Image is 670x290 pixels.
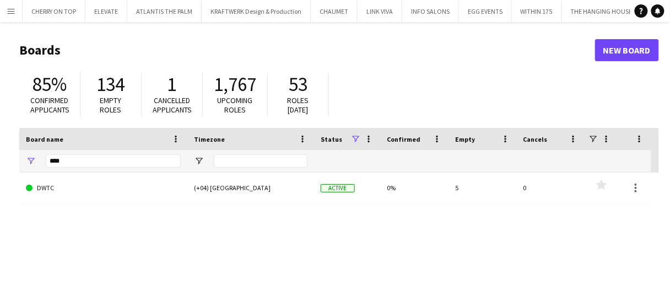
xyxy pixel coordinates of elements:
button: ATLANTIS THE PALM [127,1,202,22]
button: KRAFTWERK Design & Production [202,1,311,22]
button: Open Filter Menu [26,156,36,166]
span: 53 [289,72,307,96]
span: Cancels [523,135,548,143]
span: Board name [26,135,63,143]
span: Empty roles [100,95,122,115]
a: DWTC [26,173,181,203]
button: INFO SALONS [402,1,459,22]
span: Confirmed [387,135,420,143]
a: New Board [595,39,659,61]
button: LINK VIVA [358,1,402,22]
span: Empty [455,135,475,143]
button: Open Filter Menu [194,156,204,166]
span: Cancelled applicants [153,95,192,115]
span: Timezone [194,135,225,143]
div: (+04) [GEOGRAPHIC_DATA] [187,173,314,203]
span: Active [321,184,355,192]
span: 134 [97,72,125,96]
div: 0% [380,173,449,203]
span: Confirmed applicants [30,95,69,115]
span: 1,767 [214,72,256,96]
input: Board name Filter Input [46,154,181,168]
button: THE HANGING HOUSE [562,1,642,22]
span: 1 [167,72,177,96]
button: ELEVATE [85,1,127,22]
button: CHERRY ON TOP [23,1,85,22]
input: Timezone Filter Input [214,154,307,168]
div: 5 [449,173,517,203]
span: 85% [33,72,67,96]
span: Upcoming roles [218,95,253,115]
span: Roles [DATE] [288,95,309,115]
button: WITHIN 175 [512,1,562,22]
button: CHAUMET [311,1,358,22]
h1: Boards [19,42,595,58]
span: Status [321,135,342,143]
div: 0 [517,173,585,203]
button: EGG EVENTS [459,1,512,22]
